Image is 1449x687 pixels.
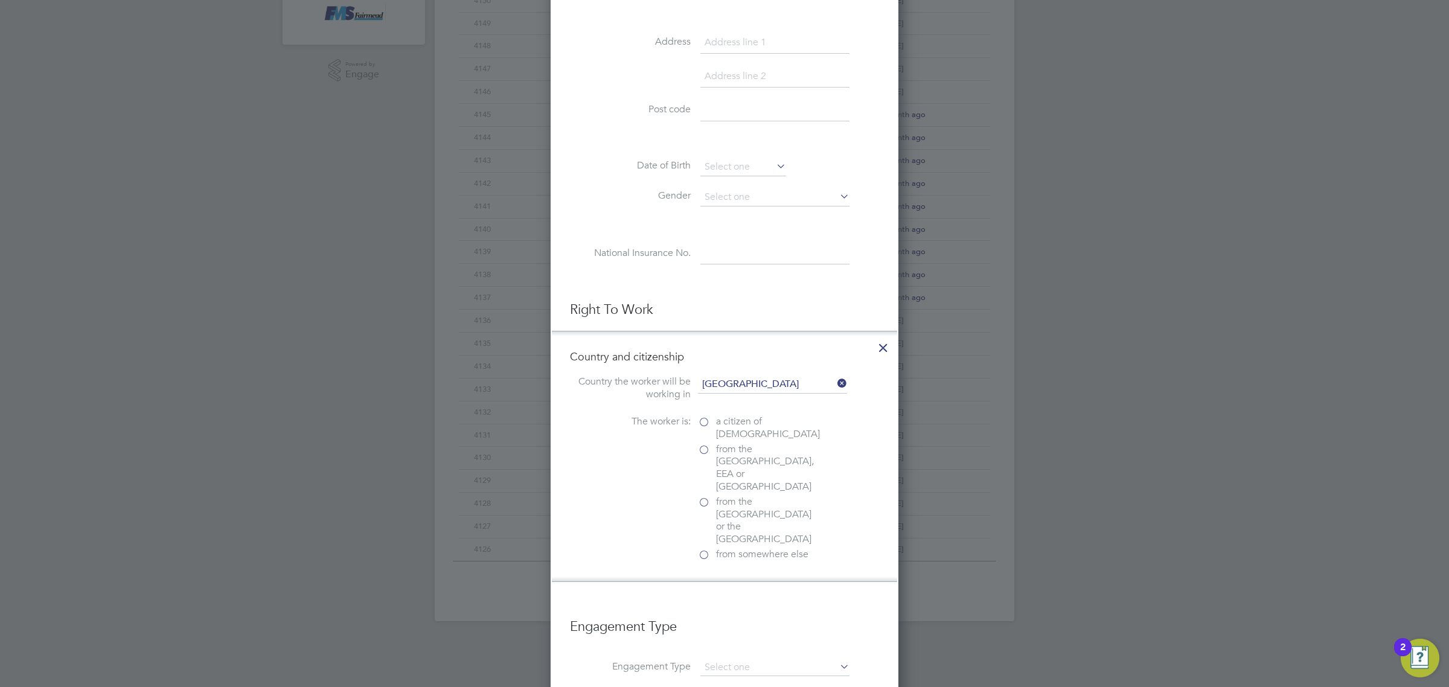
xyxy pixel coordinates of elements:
[700,188,849,206] input: Select one
[570,103,691,116] label: Post code
[570,159,691,172] label: Date of Birth
[716,443,819,493] span: from the [GEOGRAPHIC_DATA], EEA or [GEOGRAPHIC_DATA]
[570,375,691,401] label: Country the worker will be working in
[570,36,691,48] label: Address
[570,301,879,319] h3: Right To Work
[700,32,849,54] input: Address line 1
[1401,639,1439,677] button: Open Resource Center, 2 new notifications
[1400,647,1406,663] div: 2
[570,660,691,673] label: Engagement Type
[570,350,879,363] h4: Country and citizenship
[700,659,849,676] input: Select one
[716,548,808,561] span: from somewhere else
[716,415,820,441] span: a citizen of [DEMOGRAPHIC_DATA]
[700,158,786,176] input: Select one
[716,496,819,546] span: from the [GEOGRAPHIC_DATA] or the [GEOGRAPHIC_DATA]
[570,190,691,202] label: Gender
[698,375,847,394] input: Search for...
[570,415,691,428] label: The worker is:
[570,247,691,260] label: National Insurance No.
[700,66,849,88] input: Address line 2
[570,606,879,636] h3: Engagement Type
